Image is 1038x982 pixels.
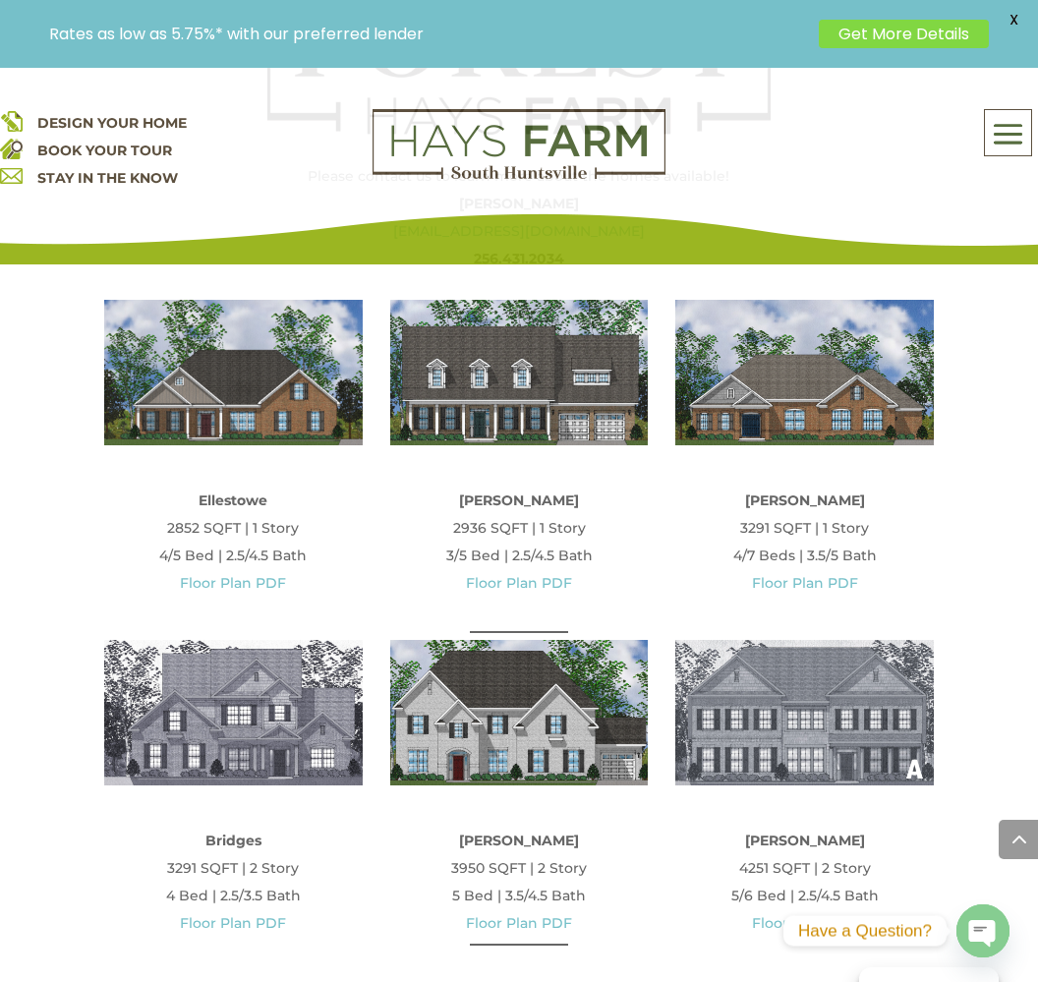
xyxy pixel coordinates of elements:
strong: 256.431.2034 [474,250,564,267]
a: Floor Plan PDF [466,914,572,932]
p: 3291 SQFT | 1 Story 4/7 Beds | 3.5/5 Bath [675,459,934,597]
span: X [999,5,1028,34]
a: BOOK YOUR TOUR [37,142,172,159]
p: Rates as low as 5.75%* with our preferred lender [49,25,809,43]
a: STAY IN THE KNOW [37,169,178,187]
p: 2852 SQFT | 1 Story 4/5 Bed | 2.5/4.5 Bath [104,459,363,597]
a: Floor Plan PDF [752,914,858,932]
a: Floor Plan PDF [180,914,286,932]
img: Logo [373,109,665,180]
a: Floor Plan PDF [466,574,572,592]
p: 3950 SQFT | 2 Story 5 Bed | 3.5/4.5 Bath [390,799,649,937]
a: hays farm homes huntsville development [373,166,665,184]
a: Floor Plan PDF [180,574,286,592]
strong: Ellestowe [199,491,267,509]
p: 4251 SQFT | 2 Story 5/6 Bed | 2.5/4.5 Bath [675,799,934,937]
a: Floor Plan PDF [752,574,858,592]
strong: [PERSON_NAME] [745,832,865,849]
strong: [PERSON_NAME] [745,491,865,509]
strong: [PERSON_NAME] [459,832,579,849]
a: Get More Details [819,20,989,48]
p: 3291 SQFT | 2 Story 4 Bed | 2.5/3.5 Bath [104,799,363,937]
strong: [PERSON_NAME] [459,491,579,509]
p: 2936 SQFT | 1 Story 3/5 Bed | 2.5/4.5 Bath [390,459,649,597]
a: DESIGN YOUR HOME [37,114,187,132]
strong: Bridges [205,832,261,849]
